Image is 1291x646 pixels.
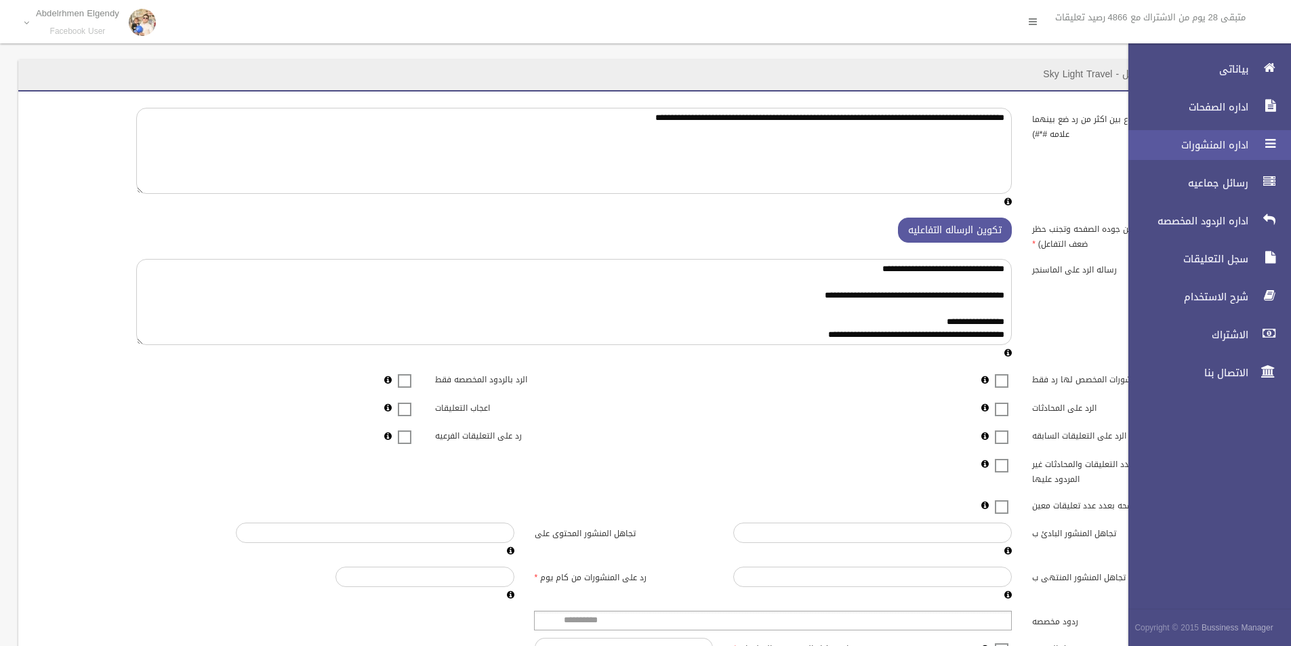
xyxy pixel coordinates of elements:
label: الرد على المنشورات المخصص لها رد فقط [1022,369,1221,388]
label: الرد بالردود المخصصه فقط [425,369,624,388]
header: اداره الصفحات / تعديل - Sky Light Travel [1027,61,1229,87]
label: تجاهل المنشور المنتهى ب [1022,567,1221,586]
span: سجل التعليقات [1117,252,1252,266]
span: Copyright © 2015 [1134,620,1199,635]
label: رد على التعليقات الفرعيه [425,425,624,444]
a: سجل التعليقات [1117,244,1291,274]
label: ارسال تقرير يومى بعدد التعليقات والمحادثات غير المردود عليها [1022,453,1221,487]
a: الاتصال بنا [1117,358,1291,388]
a: بياناتى [1117,54,1291,84]
label: رساله v (افضل لتحسين جوده الصفحه وتجنب حظر ضعف التفاعل) [1022,218,1221,251]
a: الاشتراك [1117,320,1291,350]
label: ردود مخصصه [1022,611,1221,630]
a: شرح الاستخدام [1117,282,1291,312]
span: شرح الاستخدام [1117,290,1252,304]
strong: Bussiness Manager [1202,620,1273,635]
label: اعجاب التعليقات [425,397,624,416]
span: رسائل جماعيه [1117,176,1252,190]
span: اداره الردود المخصصه [1117,214,1252,228]
button: تكوين الرساله التفاعليه [898,218,1012,243]
span: الاشتراك [1117,328,1252,342]
label: الرد على التعليق (للتنوع بين اكثر من رد ضع بينهما علامه #*#) [1022,108,1221,142]
small: Facebook User [36,26,119,37]
a: رسائل جماعيه [1117,168,1291,198]
label: رساله الرد على الماسنجر [1022,259,1221,278]
span: الاتصال بنا [1117,366,1252,380]
label: الرد على المحادثات [1022,397,1221,416]
span: اداره الصفحات [1117,100,1252,114]
a: اداره الردود المخصصه [1117,206,1291,236]
label: الرد على التعليقات السابقه [1022,425,1221,444]
span: بياناتى [1117,62,1252,76]
label: تجاهل المنشور المحتوى على [525,523,724,542]
label: ايقاف تفعيل الصفحه بعدد عدد تعليقات معين [1022,494,1221,513]
label: رد على المنشورات من كام يوم [525,567,724,586]
label: تجاهل المنشور البادئ ب [1022,523,1221,542]
a: اداره الصفحات [1117,92,1291,122]
span: اداره المنشورات [1117,138,1252,152]
p: Abdelrhmen Elgendy [36,8,119,18]
a: اداره المنشورات [1117,130,1291,160]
